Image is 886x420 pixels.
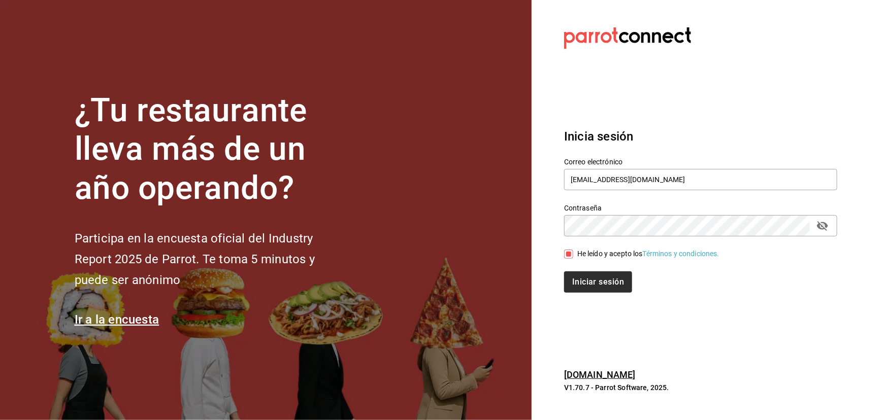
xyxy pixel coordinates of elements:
a: Ir a la encuesta [75,312,159,327]
h1: ¿Tu restaurante lleva más de un año operando? [75,91,349,208]
label: Contraseña [564,204,837,212]
h3: Inicia sesión [564,127,837,146]
input: Ingresa tu correo electrónico [564,169,837,190]
div: He leído y acepto los [577,249,719,259]
button: Iniciar sesión [564,271,632,293]
h2: Participa en la encuesta oficial del Industry Report 2025 de Parrot. Te toma 5 minutos y puede se... [75,228,349,290]
label: Correo electrónico [564,158,837,165]
p: V1.70.7 - Parrot Software, 2025. [564,382,837,393]
a: Términos y condiciones. [643,250,719,258]
button: passwordField [814,217,831,234]
a: [DOMAIN_NAME] [564,369,636,380]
